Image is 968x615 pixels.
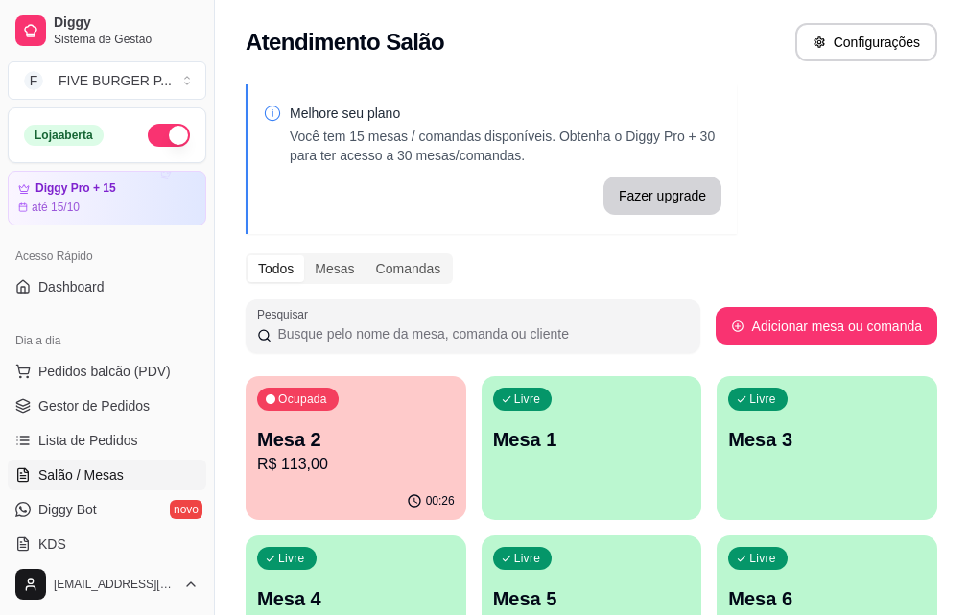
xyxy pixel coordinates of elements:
[38,534,66,554] span: KDS
[304,255,365,282] div: Mesas
[8,241,206,272] div: Acesso Rápido
[514,391,541,407] p: Livre
[716,307,937,345] button: Adicionar mesa ou comanda
[8,561,206,607] button: [EMAIL_ADDRESS][DOMAIN_NAME]
[38,431,138,450] span: Lista de Pedidos
[8,529,206,559] a: KDS
[749,551,776,566] p: Livre
[728,426,926,453] p: Mesa 3
[54,32,199,47] span: Sistema de Gestão
[8,494,206,525] a: Diggy Botnovo
[257,585,455,612] p: Mesa 4
[38,500,97,519] span: Diggy Bot
[8,272,206,302] a: Dashboard
[514,551,541,566] p: Livre
[290,104,721,123] p: Melhore seu plano
[482,376,702,520] button: LivreMesa 1
[8,61,206,100] button: Select a team
[717,376,937,520] button: LivreMesa 3
[54,14,199,32] span: Diggy
[366,255,452,282] div: Comandas
[728,585,926,612] p: Mesa 6
[8,425,206,456] a: Lista de Pedidos
[795,23,937,61] button: Configurações
[257,453,455,476] p: R$ 113,00
[24,71,43,90] span: F
[38,277,105,296] span: Dashboard
[493,426,691,453] p: Mesa 1
[246,27,444,58] h2: Atendimento Salão
[38,396,150,415] span: Gestor de Pedidos
[257,426,455,453] p: Mesa 2
[290,127,721,165] p: Você tem 15 mesas / comandas disponíveis. Obtenha o Diggy Pro + 30 para ter acesso a 30 mesas/com...
[8,356,206,387] button: Pedidos balcão (PDV)
[8,8,206,54] a: DiggySistema de Gestão
[8,390,206,421] a: Gestor de Pedidos
[278,551,305,566] p: Livre
[246,376,466,520] button: OcupadaMesa 2R$ 113,0000:26
[426,493,455,509] p: 00:26
[32,200,80,215] article: até 15/10
[8,325,206,356] div: Dia a dia
[248,255,304,282] div: Todos
[8,460,206,490] a: Salão / Mesas
[749,391,776,407] p: Livre
[35,181,116,196] article: Diggy Pro + 15
[278,391,327,407] p: Ocupada
[8,171,206,225] a: Diggy Pro + 15até 15/10
[603,177,721,215] button: Fazer upgrade
[38,362,171,381] span: Pedidos balcão (PDV)
[54,577,176,592] span: [EMAIL_ADDRESS][DOMAIN_NAME]
[38,465,124,485] span: Salão / Mesas
[148,124,190,147] button: Alterar Status
[272,324,688,343] input: Pesquisar
[24,125,104,146] div: Loja aberta
[257,306,315,322] label: Pesquisar
[493,585,691,612] p: Mesa 5
[59,71,172,90] div: FIVE BURGER P ...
